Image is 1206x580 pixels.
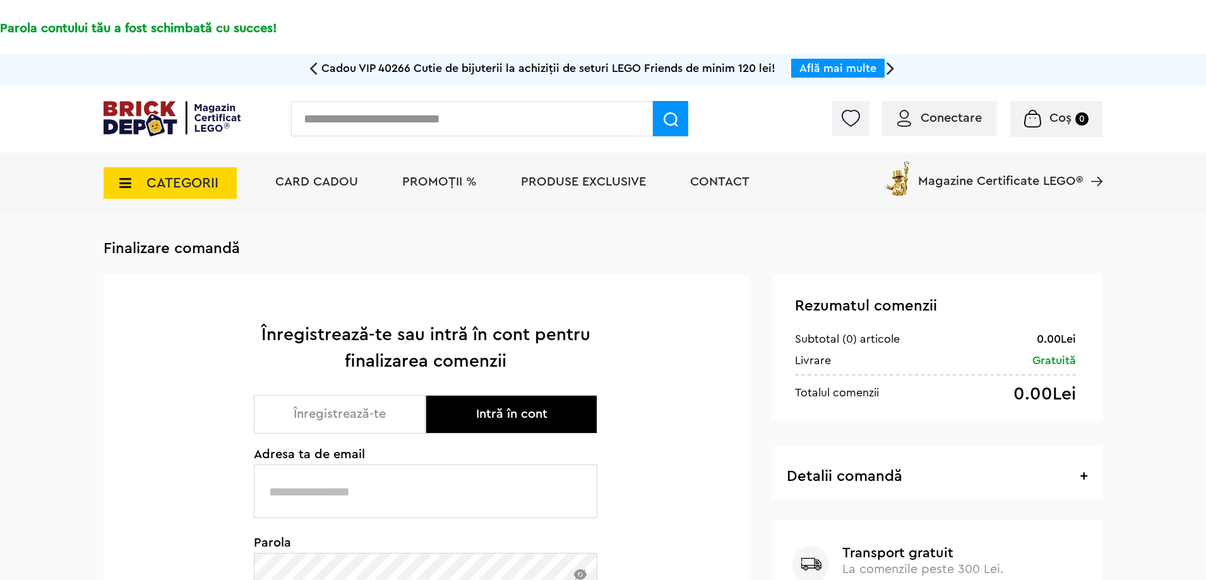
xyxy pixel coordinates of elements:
span: CATEGORII [146,176,218,190]
div: Gratuită [1032,353,1076,368]
h3: Finalizare comandă [104,239,1102,258]
h1: Înregistrează-te sau intră în cont pentru finalizarea comenzii [254,321,597,374]
span: Parola [254,536,597,549]
span: Rezumatul comenzii [795,299,937,314]
div: Subtotal (0) articole [795,331,900,346]
a: PROMOȚII % [402,175,477,188]
span: + [1080,469,1088,484]
span: Cadou VIP 40266 Cutie de bijuterii la achiziții de seturi LEGO Friends de minim 120 lei! [321,62,775,74]
h3: Detalii comandă [787,469,1088,485]
span: Adresa ta de email [254,448,597,461]
b: Transport gratuit [842,546,1094,560]
button: Intră în cont [426,395,597,434]
a: Află mai multe [799,62,876,74]
button: Înregistrează-te [254,395,426,434]
div: Livrare [795,353,831,368]
small: 0 [1075,112,1089,126]
a: Magazine Certificate LEGO® [1083,158,1102,171]
div: 0.00Lei [1037,331,1076,346]
span: Magazine Certificate LEGO® [918,158,1083,187]
a: Conectare [897,112,982,124]
span: La comenzile peste 300 Lei. [842,563,1004,576]
a: Card Cadou [275,175,358,188]
a: Produse exclusive [521,175,646,188]
div: Totalul comenzii [795,385,879,400]
a: Contact [690,175,749,188]
div: 0.00Lei [1013,385,1076,403]
span: Conectare [921,112,982,124]
span: Coș [1049,112,1072,124]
